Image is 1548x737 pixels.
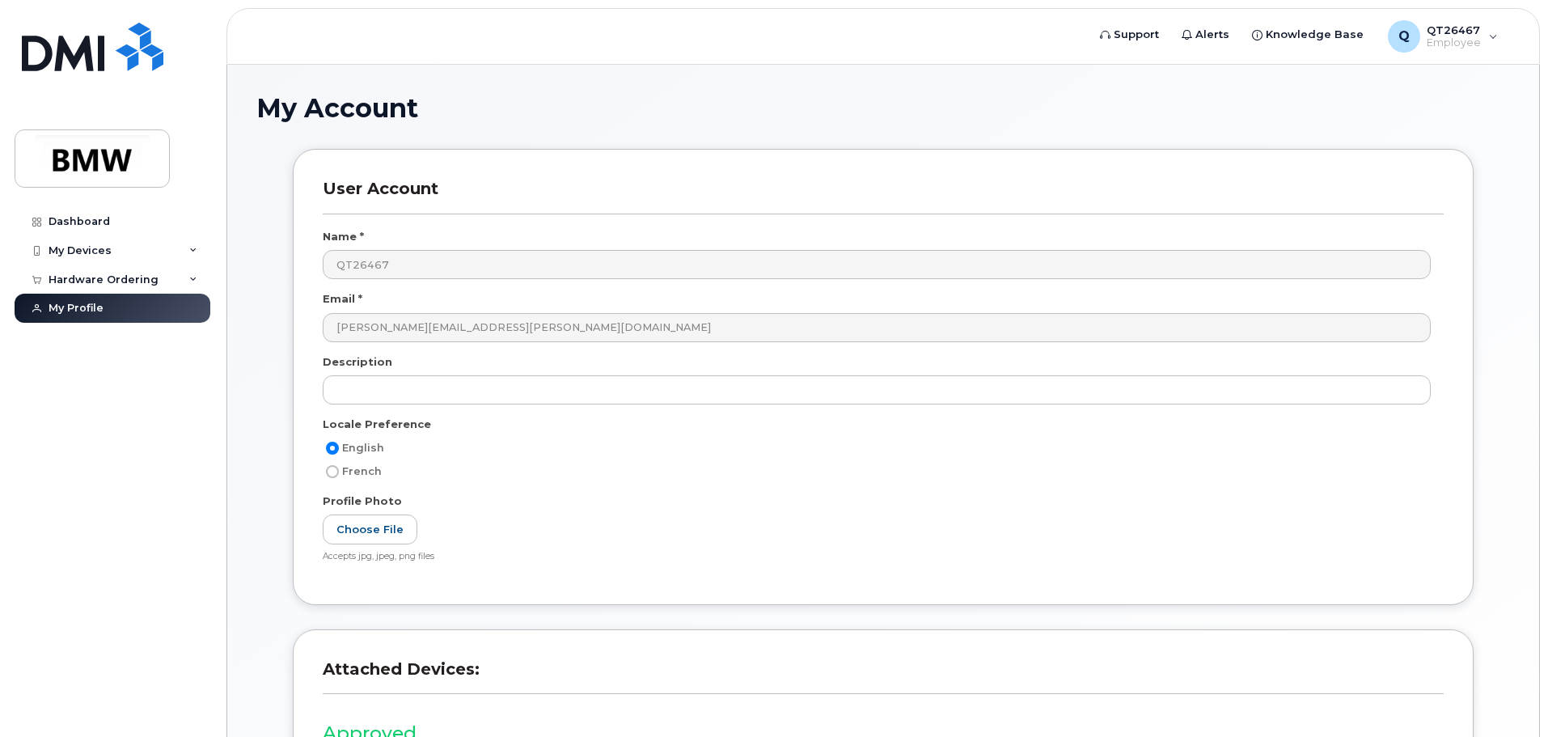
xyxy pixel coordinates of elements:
input: French [326,465,339,478]
input: English [326,442,339,455]
h1: My Account [256,94,1510,122]
label: Description [323,354,392,370]
span: French [342,465,382,477]
span: English [342,442,384,454]
label: Choose File [323,515,417,544]
label: Name * [323,229,364,244]
h3: User Account [323,179,1444,214]
div: Accepts jpg, jpeg, png files [323,551,1431,563]
label: Locale Preference [323,417,431,432]
label: Profile Photo [323,493,402,509]
h3: Attached Devices: [323,659,1444,694]
label: Email * [323,291,362,307]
